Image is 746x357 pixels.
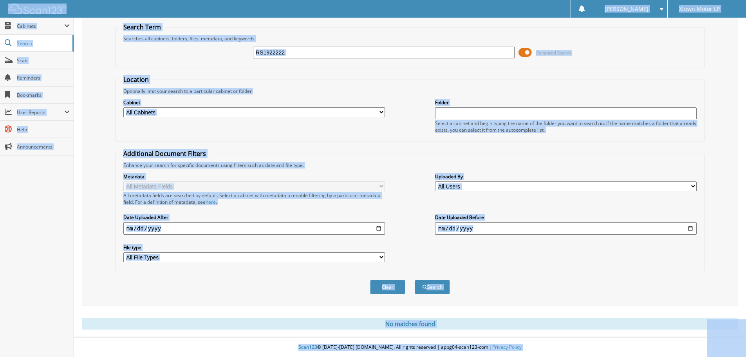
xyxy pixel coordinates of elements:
[82,318,738,330] div: No matches found
[17,92,70,98] span: Bookmarks
[17,109,64,116] span: User Reports
[17,40,69,47] span: Search
[17,23,64,29] span: Cabinets
[119,35,701,42] div: Searches all cabinets, folders, files, metadata, and keywords
[119,75,153,84] legend: Location
[536,50,571,56] span: Advanced Search
[119,162,701,169] div: Enhance your search for specific documents using filters such as date and file type.
[17,74,70,81] span: Reminders
[123,173,385,180] label: Metadata
[206,199,216,205] a: here
[17,143,70,150] span: Announcements
[74,338,746,357] div: © [DATE]-[DATE] [DOMAIN_NAME]. All rights reserved | appg04-scan123-com |
[415,280,450,294] button: Search
[119,149,210,158] legend: Additional Document Filters
[119,23,165,31] legend: Search Term
[435,214,697,221] label: Date Uploaded Before
[492,344,522,350] a: Privacy Policy
[123,222,385,235] input: start
[679,7,720,11] span: Xtown Motor LP
[435,222,697,235] input: end
[123,244,385,251] label: File type
[119,88,701,94] div: Optionally limit your search to a particular cabinet or folder
[123,192,385,205] div: All metadata fields are searched by default. Select a cabinet with metadata to enable filtering b...
[123,214,385,221] label: Date Uploaded After
[298,344,317,350] span: Scan123
[435,99,697,106] label: Folder
[370,280,405,294] button: Clear
[435,120,697,133] div: Select a cabinet and begin typing the name of the folder you want to search in. If the name match...
[707,319,746,357] iframe: Chat Widget
[605,7,648,11] span: [PERSON_NAME]
[435,173,697,180] label: Uploaded By
[123,99,385,106] label: Cabinet
[8,4,67,14] img: scan123-logo-white.svg
[17,126,70,133] span: Help
[17,57,70,64] span: Scan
